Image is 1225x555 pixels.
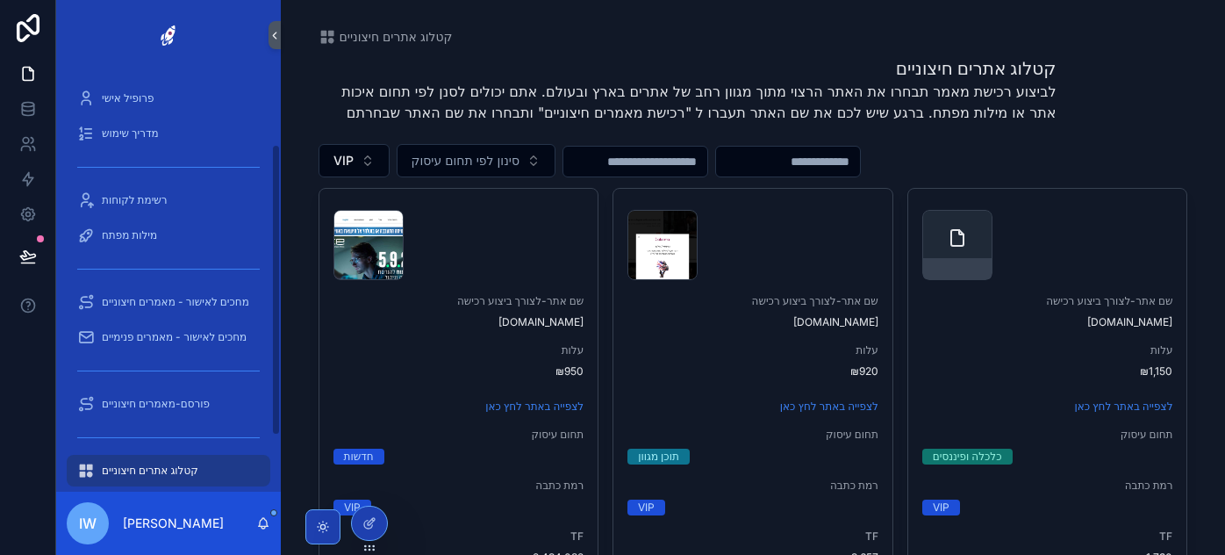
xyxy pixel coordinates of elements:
[627,315,878,329] span: [DOMAIN_NAME]
[67,455,270,487] a: קטלוג אתרים חיצוניים
[922,364,1173,378] span: ₪1,150
[933,500,949,515] div: VIP
[102,228,157,242] span: מילות מפתח
[638,500,655,515] div: VIP
[67,118,270,149] a: מדריך שימוש
[485,400,584,413] a: לצפייה באתר לחץ כאן
[319,144,390,177] button: Select Button
[319,81,1057,123] p: לביצוע רכישת מאמר תבחרו את האתר הרצוי מתוך מגוון רחב של אתרים בארץ ובעולם. אתם יכולים לסנן לפי תח...
[333,315,584,329] span: [DOMAIN_NAME]
[397,144,555,177] button: Select Button
[102,126,159,141] span: מדריך שימוש
[780,400,878,413] a: לצפייה באתר לחץ כאן
[319,56,1057,81] h1: קטלוג אתרים חיצוניים
[922,428,1173,442] span: תחום עיסוק
[627,364,878,378] span: ₪920
[627,343,878,357] span: עלות
[67,220,270,251] a: מילות מפתח
[102,397,210,411] span: פורסם-מאמרים חיצוניים
[627,294,878,308] span: שם אתר-לצורך ביצוע רכישה
[56,70,281,492] div: scrollable content
[67,83,270,114] a: פרופיל אישי
[102,295,249,309] span: מחכים לאישור - מאמרים חיצוניים
[344,500,361,515] div: VIP
[627,530,878,544] span: TF
[333,530,584,544] span: TF
[333,428,584,442] span: תחום עיסוק
[67,388,270,420] a: פורסם-מאמרים חיצוניים
[922,530,1173,544] span: TF
[933,449,1002,465] div: כלכלה ופיננסים
[102,91,154,105] span: פרופיל אישי
[627,428,878,442] span: תחום עיסוק
[412,152,519,169] span: סינון לפי תחום עיסוק
[922,479,1173,493] span: רמת כתבה
[102,330,247,344] span: מחכים לאישור - מאמרים פנימיים
[333,294,584,308] span: שם אתר-לצורך ביצוע רכישה
[922,315,1173,329] span: [DOMAIN_NAME]
[102,193,168,207] span: רשימת לקוחות
[79,513,97,534] span: iw
[333,364,584,378] span: ₪950
[319,28,453,46] a: קטלוג אתרים חיצוניים
[123,515,224,532] p: [PERSON_NAME]
[67,184,270,216] a: רשימת לקוחות
[1074,400,1172,413] a: לצפייה באתר לחץ כאן
[922,343,1173,357] span: עלות
[627,479,878,493] span: רמת כתבה
[67,286,270,318] a: מחכים לאישור - מאמרים חיצוניים
[152,21,185,49] img: App logo
[102,464,198,478] span: קטלוג אתרים חיצוניים
[333,152,354,169] span: VIP
[333,479,584,493] span: רמת כתבה
[922,294,1173,308] span: שם אתר-לצורך ביצוע רכישה
[638,449,679,465] div: תוכן מגוון
[340,28,453,46] span: קטלוג אתרים חיצוניים
[67,321,270,353] a: מחכים לאישור - מאמרים פנימיים
[333,343,584,357] span: עלות
[344,449,374,465] div: חדשות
